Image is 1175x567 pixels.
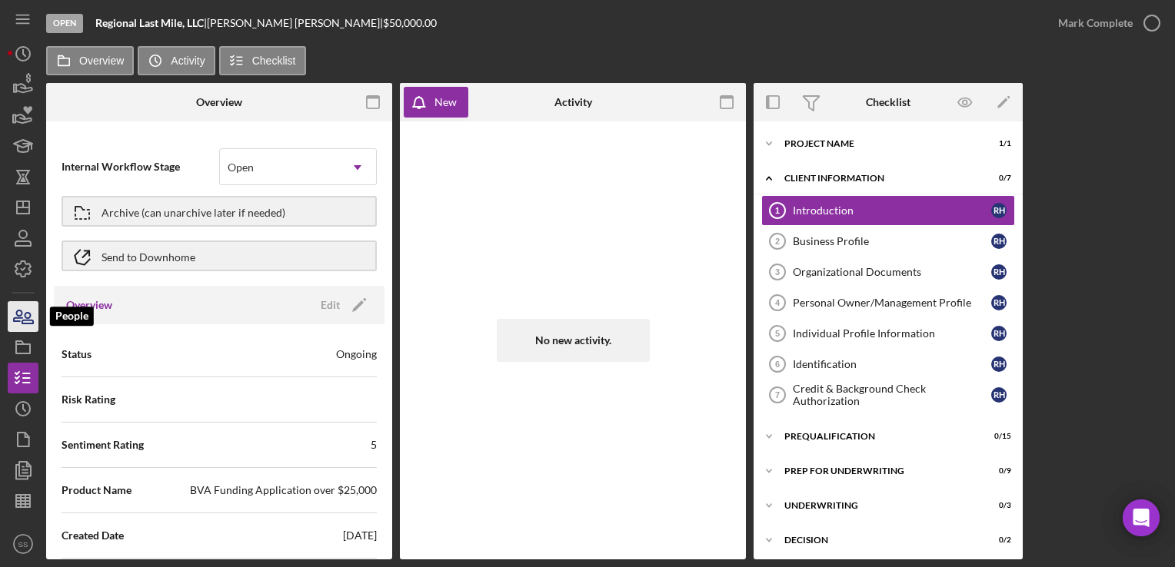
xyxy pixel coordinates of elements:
[775,390,780,400] tspan: 7
[984,535,1011,545] div: 0 / 2
[784,535,973,545] div: Decision
[793,358,991,370] div: Identification
[775,237,780,246] tspan: 2
[102,242,195,270] div: Send to Downhome
[207,17,383,29] div: [PERSON_NAME] [PERSON_NAME] |
[775,329,780,338] tspan: 5
[62,159,219,174] span: Internal Workflow Stage
[793,297,991,309] div: Personal Owner/Management Profile
[102,197,285,225] div: Archive (can unarchive later if needed)
[866,96,910,108] div: Checklist
[984,432,1011,441] div: 0 / 15
[984,501,1011,510] div: 0 / 3
[793,327,991,340] div: Individual Profile Information
[784,501,973,510] div: Underwriting
[497,319,650,362] div: No new activity.
[784,466,973,476] div: Prep for Underwriting
[18,540,28,549] text: SS
[991,387,1007,403] div: R H
[991,264,1007,280] div: R H
[190,482,377,498] div: BVA Funding Application over $25,000
[62,240,377,271] button: Send to Downhome
[62,346,92,362] span: Status
[252,55,296,67] label: Checklist
[1058,8,1133,38] div: Mark Complete
[46,46,134,75] button: Overview
[95,17,207,29] div: |
[761,318,1015,349] a: 5Individual Profile InformationRH
[196,96,242,108] div: Overview
[554,96,592,108] div: Activity
[991,234,1007,249] div: R H
[784,139,973,148] div: Project Name
[991,295,1007,310] div: R H
[343,528,377,543] div: [DATE]
[321,293,340,317] div: Edit
[371,437,377,453] div: 5
[434,87,457,118] div: New
[991,326,1007,341] div: R H
[62,482,131,498] span: Product Name
[793,204,991,217] div: Introduction
[1043,8,1167,38] button: Mark Complete
[761,380,1015,410] a: 7Credit & Background Check AuthorizationRH
[761,195,1015,226] a: 1IntroductionRH
[138,46,215,75] button: Activity
[775,267,780,277] tspan: 3
[761,287,1015,318] a: 4Personal Owner/Management ProfileRH
[775,360,780,369] tspan: 6
[336,346,377,362] div: Ongoing
[784,432,973,441] div: Prequalification
[383,17,441,29] div: $50,000.00
[62,196,377,227] button: Archive (can unarchive later if needed)
[1123,499,1160,536] div: Open Intercom Messenger
[8,529,38,559] button: SS
[984,174,1011,183] div: 0 / 7
[793,383,991,407] div: Credit & Background Check Authorization
[79,55,124,67] label: Overview
[404,87,468,118] button: New
[228,161,254,174] div: Open
[95,16,204,29] b: Regional Last Mile, LLC
[219,46,306,75] button: Checklist
[761,257,1015,287] a: 3Organizational DocumentsRH
[793,266,991,278] div: Organizational Documents
[991,203,1007,218] div: R H
[793,235,991,247] div: Business Profile
[761,226,1015,257] a: 2Business ProfileRH
[775,206,780,215] tspan: 1
[761,349,1015,380] a: 6IdentificationRH
[775,298,781,307] tspan: 4
[62,437,144,453] span: Sentiment Rating
[784,174,973,183] div: Client Information
[984,466,1011,476] div: 0 / 9
[311,293,372,317] button: Edit
[62,528,124,543] span: Created Date
[66,297,112,313] h3: Overview
[62,392,115,407] span: Risk Rating
[46,14,83,33] div: Open
[984,139,1011,148] div: 1 / 1
[171,55,205,67] label: Activity
[991,356,1007,372] div: R H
